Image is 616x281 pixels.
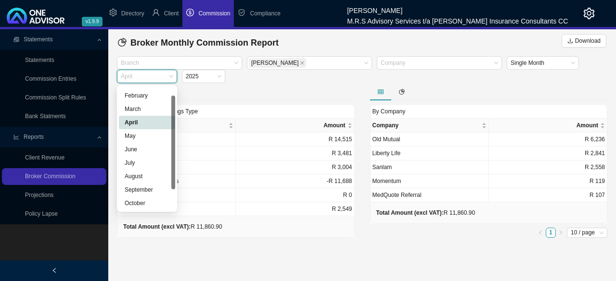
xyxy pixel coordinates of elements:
div: October [125,198,169,208]
span: Statements [24,36,53,43]
div: October [119,196,175,210]
span: Commission [198,10,230,17]
span: Broker Monthly Commission Report [130,38,279,48]
td: R 0 [236,188,354,202]
span: left [538,230,543,235]
td: R 2,549 [236,202,354,216]
span: Momentum [372,178,401,184]
div: March [119,102,175,116]
b: Total Amount (excl VAT): [376,209,444,216]
span: Old Mutual [372,136,400,143]
span: [PERSON_NAME] [251,59,299,67]
span: reconciliation [13,37,19,42]
div: July [125,158,169,168]
a: 1 [546,228,555,237]
span: MedQuote Referral [372,192,422,198]
span: setting [109,9,117,16]
a: Statements [25,57,54,63]
a: Broker Commission [25,173,76,180]
span: Client [164,10,179,17]
span: table [378,89,384,95]
span: Compliance [250,10,280,17]
div: June [125,145,169,154]
span: Reports [24,134,44,140]
div: March [125,104,169,114]
span: April [121,70,173,83]
td: R 3,004 [236,160,354,174]
div: August [125,171,169,181]
button: right [556,228,566,238]
td: -R 11,688 [236,174,354,188]
td: R 2,558 [489,160,607,174]
span: Sanlam [372,164,392,171]
td: R 3,481 [236,147,354,160]
li: 1 [546,228,556,238]
span: Single Month [511,57,575,69]
div: By Company [370,104,608,118]
span: left [51,268,57,273]
span: 2025 [186,70,221,83]
div: September [125,185,169,195]
b: Total Amount (excl VAT): [123,223,191,230]
div: September [119,183,175,196]
div: Page Size [567,228,607,238]
span: Claudia Dowsett [249,58,306,68]
div: April [119,116,175,129]
span: pie-chart [118,38,127,47]
div: R 11,860.90 [376,208,475,218]
td: R 119 [489,174,607,188]
th: Amount [236,119,354,133]
li: Next Page [556,228,566,238]
a: Client Revenue [25,154,64,161]
a: Commission Split Rules [25,94,86,101]
span: 10 / page [571,228,603,237]
span: Download [575,36,601,46]
div: July [119,156,175,170]
span: close [300,61,305,65]
span: safety [238,9,245,16]
span: Amount [491,121,598,130]
a: Projections [25,192,53,198]
span: v1.9.9 [82,17,103,26]
span: download [567,38,573,44]
div: August [119,170,175,183]
span: setting [583,8,595,19]
div: February [125,91,169,100]
div: May [125,131,169,141]
td: R 2,841 [489,147,607,160]
div: [PERSON_NAME] [347,2,568,13]
a: Bank Statments [25,113,66,120]
div: By Commission Earnings Type [117,104,355,118]
div: February [119,89,175,102]
button: left [536,228,546,238]
span: user [152,9,160,16]
span: Liberty Life [372,150,401,157]
span: right [558,230,563,235]
td: R 107 [489,188,607,202]
div: May [119,129,175,143]
div: M.R.S Advisory Services t/a [PERSON_NAME] Insurance Consultants CC [347,13,568,24]
div: R 11,860.90 [123,222,222,232]
span: dollar [186,9,194,16]
td: R 6,236 [489,133,607,147]
div: April [125,118,169,127]
span: pie-chart [399,89,405,95]
a: Commission Entries [25,75,77,82]
img: 2df55531c6924b55f21c4cf5d4484680-logo-light.svg [7,8,64,24]
td: R 14,515 [236,133,354,147]
th: Amount [489,119,607,133]
li: Previous Page [536,228,546,238]
th: Company [371,119,489,133]
a: Policy Lapse [25,210,58,217]
div: June [119,143,175,156]
span: Company [372,121,480,130]
span: line-chart [13,134,19,140]
button: Download [562,34,606,48]
span: Directory [121,10,144,17]
span: Amount [238,121,345,130]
